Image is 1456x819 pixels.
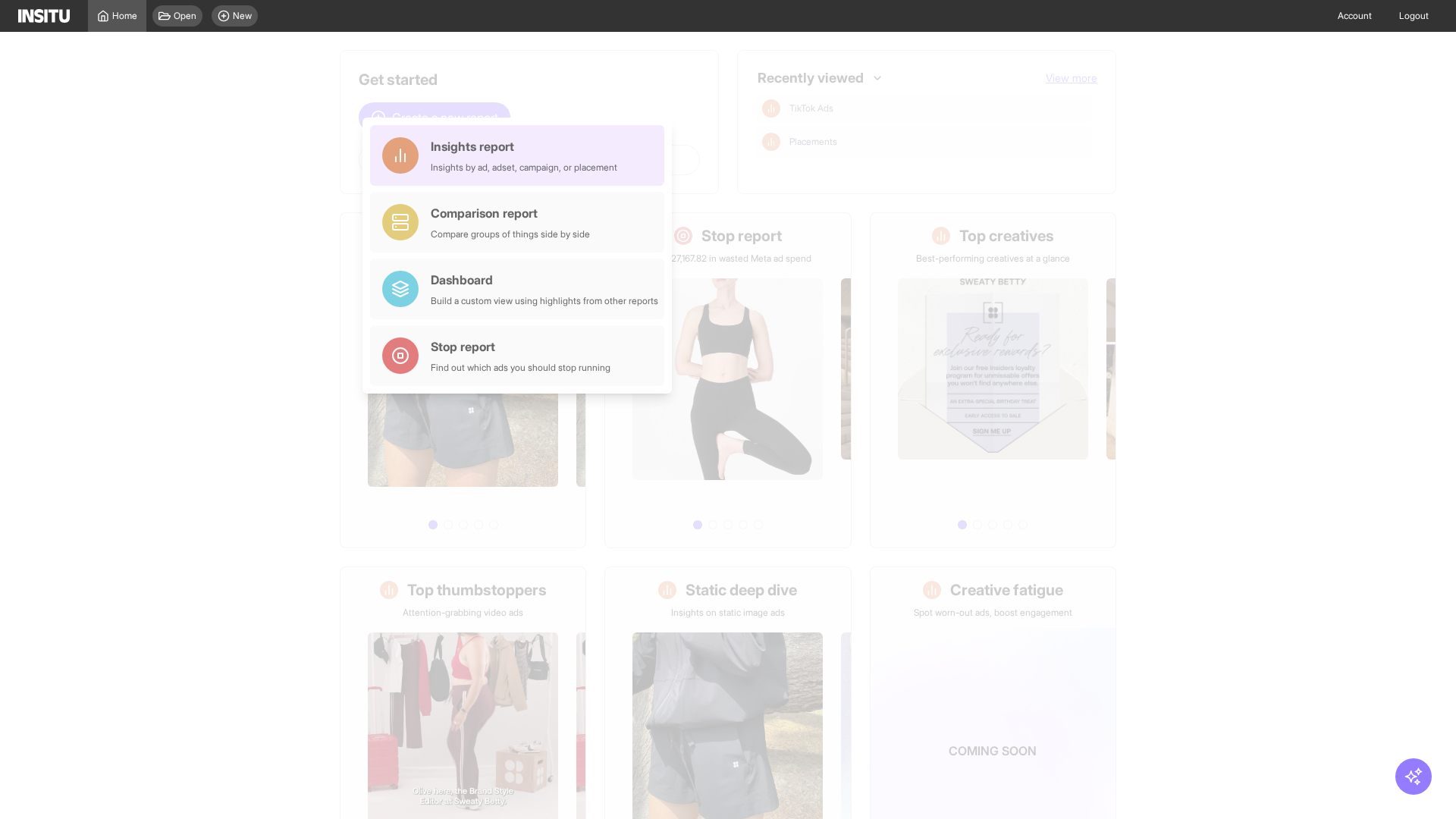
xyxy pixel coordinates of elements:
[431,228,590,240] div: Compare groups of things side by side
[112,10,137,22] span: Home
[174,10,196,22] span: Open
[431,337,610,356] div: Stop report
[431,204,590,222] div: Comparison report
[431,271,658,289] div: Dashboard
[431,362,610,374] div: Find out which ads you should stop running
[431,295,658,307] div: Build a custom view using highlights from other reports
[233,10,252,22] span: New
[431,162,617,174] div: Insights by ad, adset, campaign, or placement
[431,137,617,155] div: Insights report
[18,9,70,23] img: Logo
